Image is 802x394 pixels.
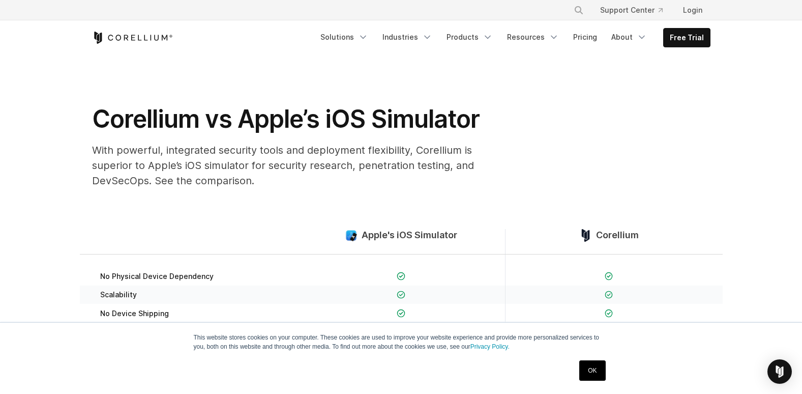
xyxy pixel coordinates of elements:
span: No Physical Device Dependency [100,272,214,281]
img: Checkmark [605,291,613,299]
a: About [605,28,653,46]
h1: Corellium vs Apple’s iOS Simulator [92,104,499,134]
div: Open Intercom Messenger [767,359,792,384]
p: With powerful, integrated security tools and deployment flexibility, Corellium is superior to App... [92,143,499,188]
a: Free Trial [664,29,710,47]
a: Corellium Home [92,32,173,44]
img: compare_ios-simulator--large [345,229,358,242]
span: Scalability [100,290,137,299]
div: Navigation Menu [561,1,710,19]
a: Pricing [567,28,603,46]
img: Checkmark [397,291,405,299]
a: Privacy Policy. [470,343,510,350]
p: This website stores cookies on your computer. These cookies are used to improve your website expe... [194,333,609,351]
img: Checkmark [605,272,613,280]
a: Industries [376,28,438,46]
a: Resources [501,28,565,46]
div: Navigation Menu [314,28,710,47]
img: Checkmark [397,272,405,280]
a: Support Center [592,1,671,19]
a: Solutions [314,28,374,46]
img: Checkmark [397,309,405,318]
a: Products [440,28,499,46]
a: Login [675,1,710,19]
span: Corellium [596,230,639,241]
span: Apple's iOS Simulator [362,230,457,241]
img: Checkmark [605,309,613,318]
span: No Device Shipping [100,309,169,318]
a: OK [579,360,605,381]
button: Search [570,1,588,19]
